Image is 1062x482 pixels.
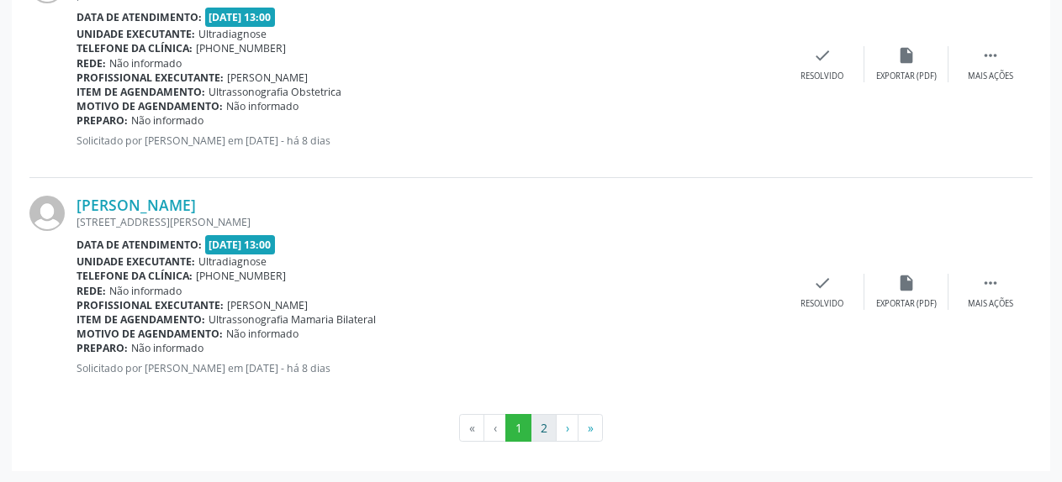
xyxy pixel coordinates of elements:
p: Solicitado por [PERSON_NAME] em [DATE] - há 8 dias [77,134,780,148]
b: Telefone da clínica: [77,269,193,283]
p: Solicitado por [PERSON_NAME] em [DATE] - há 8 dias [77,361,780,375]
span: [DATE] 13:00 [205,235,276,254]
div: Exportar (PDF) [876,71,937,82]
span: [DATE] 13:00 [205,8,276,27]
b: Preparo: [77,341,128,355]
img: img [29,196,65,231]
span: Não informado [109,284,182,298]
div: Mais ações [968,71,1013,82]
span: Ultrassonografia Obstetrica [209,85,341,99]
span: Ultradiagnose [198,254,267,269]
b: Data de atendimento: [77,238,202,252]
span: Não informado [131,113,203,128]
i:  [981,46,1000,65]
button: Go to page 2 [531,414,557,443]
span: [PERSON_NAME] [227,298,308,312]
span: [PERSON_NAME] [227,71,308,85]
b: Data de atendimento: [77,10,202,24]
div: [STREET_ADDRESS][PERSON_NAME] [77,215,780,229]
i:  [981,274,1000,292]
button: Go to page 1 [505,414,531,443]
b: Item de agendamento: [77,85,205,99]
b: Motivo de agendamento: [77,99,223,113]
div: Resolvido [800,71,843,82]
button: Go to last page [578,414,603,443]
span: Ultradiagnose [198,27,267,41]
span: Ultrassonografia Mamaria Bilateral [209,312,376,327]
b: Profissional executante: [77,298,224,312]
span: Não informado [109,56,182,71]
div: Resolvido [800,298,843,310]
b: Telefone da clínica: [77,41,193,55]
span: Não informado [131,341,203,355]
b: Unidade executante: [77,27,195,41]
b: Motivo de agendamento: [77,327,223,341]
button: Go to next page [556,414,579,443]
span: Não informado [226,99,299,113]
b: Preparo: [77,113,128,128]
b: Profissional executante: [77,71,224,85]
i: insert_drive_file [897,46,916,65]
i: check [813,274,832,292]
span: Não informado [226,327,299,341]
ul: Pagination [29,414,1033,443]
b: Rede: [77,284,106,298]
span: [PHONE_NUMBER] [196,269,286,283]
b: Rede: [77,56,106,71]
i: insert_drive_file [897,274,916,292]
div: Mais ações [968,298,1013,310]
b: Item de agendamento: [77,312,205,327]
a: [PERSON_NAME] [77,196,196,214]
span: [PHONE_NUMBER] [196,41,286,55]
div: Exportar (PDF) [876,298,937,310]
b: Unidade executante: [77,254,195,269]
i: check [813,46,832,65]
